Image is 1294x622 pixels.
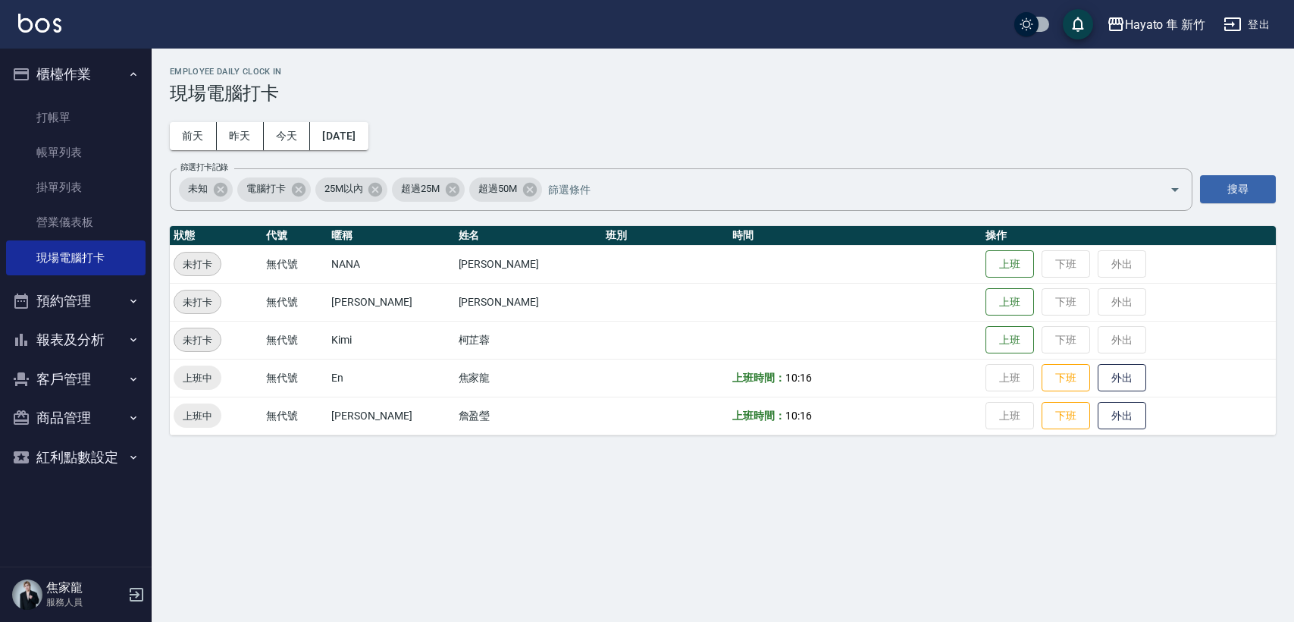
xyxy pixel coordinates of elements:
[315,177,388,202] div: 25M以內
[170,67,1276,77] h2: Employee Daily Clock In
[455,283,602,321] td: [PERSON_NAME]
[455,359,602,397] td: 焦家龍
[1098,364,1146,392] button: 外出
[392,177,465,202] div: 超過25M
[174,370,221,386] span: 上班中
[170,122,217,150] button: 前天
[6,135,146,170] a: 帳單列表
[1098,402,1146,430] button: 外出
[327,226,454,246] th: 暱稱
[262,397,328,435] td: 無代號
[174,408,221,424] span: 上班中
[327,359,454,397] td: En
[455,245,602,283] td: [PERSON_NAME]
[6,100,146,135] a: 打帳單
[785,410,812,422] span: 10:16
[985,250,1034,278] button: 上班
[18,14,61,33] img: Logo
[1063,9,1093,39] button: save
[179,181,217,196] span: 未知
[455,321,602,359] td: 柯芷蓉
[315,181,372,196] span: 25M以內
[262,245,328,283] td: 無代號
[1217,11,1276,39] button: 登出
[1163,177,1187,202] button: Open
[6,438,146,477] button: 紅利點數設定
[327,397,454,435] td: [PERSON_NAME]
[46,580,124,595] h5: 焦家龍
[1125,15,1205,34] div: Hayato 隼 新竹
[1042,364,1090,392] button: 下班
[180,162,228,173] label: 篩選打卡記錄
[264,122,311,150] button: 今天
[262,359,328,397] td: 無代號
[985,326,1034,354] button: 上班
[262,283,328,321] td: 無代號
[262,226,328,246] th: 代號
[602,226,728,246] th: 班別
[6,281,146,321] button: 預約管理
[732,372,785,384] b: 上班時間：
[174,332,221,348] span: 未打卡
[6,240,146,275] a: 現場電腦打卡
[179,177,233,202] div: 未知
[6,170,146,205] a: 掛單列表
[469,177,542,202] div: 超過50M
[728,226,982,246] th: 時間
[1101,9,1211,40] button: Hayato 隼 新竹
[170,226,262,246] th: 狀態
[985,288,1034,316] button: 上班
[174,256,221,272] span: 未打卡
[1200,175,1276,203] button: 搜尋
[327,283,454,321] td: [PERSON_NAME]
[46,595,124,609] p: 服務人員
[174,294,221,310] span: 未打卡
[327,321,454,359] td: Kimi
[392,181,449,196] span: 超過25M
[217,122,264,150] button: 昨天
[6,360,146,399] button: 客戶管理
[785,372,812,384] span: 10:16
[455,226,602,246] th: 姓名
[170,83,1276,104] h3: 現場電腦打卡
[455,397,602,435] td: 詹盈瑩
[12,580,42,610] img: Person
[6,205,146,240] a: 營業儀表板
[1042,402,1090,430] button: 下班
[310,122,368,150] button: [DATE]
[6,55,146,94] button: 櫃檯作業
[732,410,785,422] b: 上班時間：
[469,181,526,196] span: 超過50M
[327,245,454,283] td: NANA
[6,320,146,360] button: 報表及分析
[237,181,295,196] span: 電腦打卡
[237,177,311,202] div: 電腦打卡
[262,321,328,359] td: 無代號
[544,176,1143,203] input: 篩選條件
[982,226,1276,246] th: 操作
[6,398,146,438] button: 商品管理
